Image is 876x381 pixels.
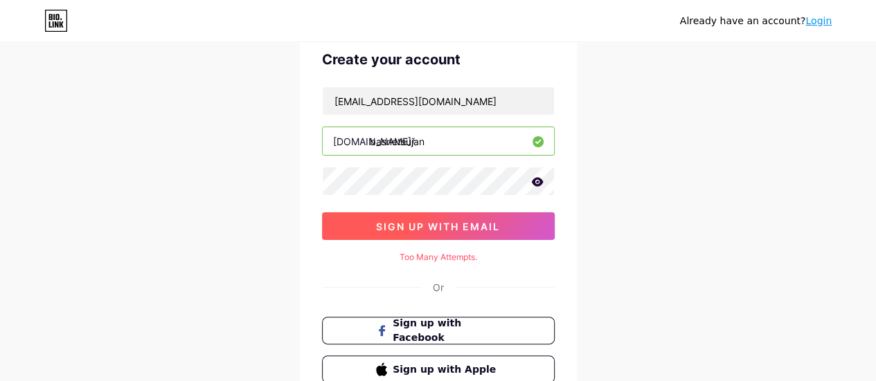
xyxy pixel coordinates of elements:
[322,317,555,344] button: Sign up with Facebook
[805,15,832,26] a: Login
[322,212,555,240] button: sign up with email
[323,87,554,115] input: Email
[393,316,500,345] span: Sign up with Facebook
[393,362,500,377] span: Sign up with Apple
[333,134,415,149] div: [DOMAIN_NAME]/
[322,251,555,263] div: Too Many Attempts.
[433,280,444,295] div: Or
[322,49,555,70] div: Create your account
[376,221,500,232] span: sign up with email
[323,127,554,155] input: username
[680,14,832,28] div: Already have an account?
